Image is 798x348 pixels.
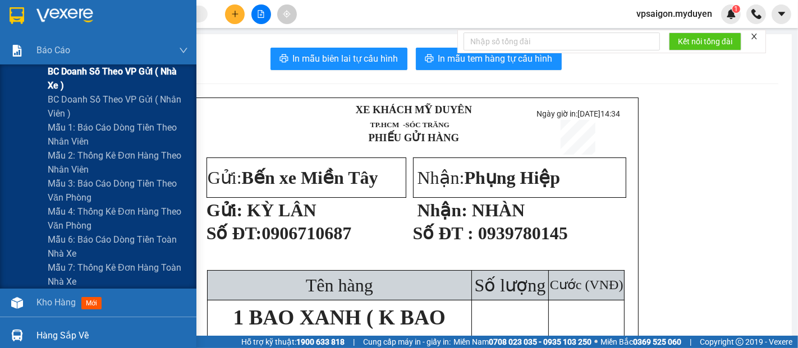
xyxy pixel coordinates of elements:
[81,297,102,309] span: mới
[179,46,188,55] span: down
[732,5,740,13] sup: 1
[690,336,691,348] span: |
[10,7,24,24] img: logo-vxr
[242,168,378,188] span: Bến xe Miền Tây
[669,33,741,50] button: Kết nối tổng đài
[416,48,562,70] button: printerIn mẫu tem hàng tự cấu hình
[48,261,188,289] span: Mẫu 7: Thống kê đơn hàng toàn nhà xe
[11,45,23,57] img: solution-icon
[279,54,288,64] span: printer
[353,336,355,348] span: |
[734,5,738,13] span: 1
[48,92,188,120] span: BC doanh số theo VP gửi ( nhân viên )
[751,9,762,19] img: phone-icon
[418,200,467,220] strong: Nhận:
[36,297,76,308] span: Kho hàng
[425,54,434,64] span: printer
[293,52,398,66] span: In mẫu biên lai tự cấu hình
[453,336,591,348] span: Miền Nam
[370,120,450,129] span: TP.HCM -SÓC TRĂNG
[418,168,561,188] span: Nhận:
[600,336,681,348] span: Miền Bắc
[678,35,732,48] span: Kết nối tổng đài
[577,109,620,118] span: [DATE]
[48,233,188,261] span: Mẫu 6: Báo cáo dòng tiền toàn nhà xe
[475,275,546,295] span: Số lượng
[72,39,163,50] strong: PHIẾU GỬI HÀNG
[363,336,451,348] span: Cung cấp máy in - giấy in:
[207,223,262,243] span: Số ĐT:
[5,69,94,111] span: Bến xe Miền Tây
[207,200,242,220] strong: Gửi:
[59,11,176,22] strong: XE KHÁCH MỸ DUYÊN
[270,48,407,70] button: printerIn mẫu biên lai tự cấu hình
[251,4,271,24] button: file-add
[627,7,721,21] span: vpsaigon.myduyen
[36,327,188,344] div: Hàng sắp về
[736,338,744,346] span: copyright
[48,205,188,233] span: Mẫu 4: Thống kê đơn hàng theo văn phòng
[74,27,153,36] span: TP.HCM -SÓC TRĂNG
[5,69,94,111] span: Gửi:
[550,277,623,292] span: Cước (VNĐ)
[231,10,239,18] span: plus
[368,132,459,143] strong: PHIẾU GỬI HÀNG
[464,33,660,50] input: Nhập số tổng đài
[277,4,297,24] button: aim
[36,43,70,57] span: Báo cáo
[633,337,681,346] strong: 0369 525 060
[262,223,351,243] span: 0906710687
[465,168,561,188] span: Phụng Hiệp
[750,33,758,40] span: close
[247,200,317,220] span: KỲ LÂN
[208,168,378,188] span: Gửi:
[225,4,245,24] button: plus
[478,223,568,243] span: 0939780145
[283,10,291,18] span: aim
[489,337,591,346] strong: 0708 023 035 - 0935 103 250
[726,9,736,19] img: icon-new-feature
[48,120,188,149] span: Mẫu 1: Báo cáo dòng tiền theo nhân viên
[777,9,787,19] span: caret-down
[296,337,345,346] strong: 1900 633 818
[11,297,23,309] img: warehouse-icon
[11,330,23,341] img: warehouse-icon
[600,109,620,118] span: 14:34
[413,223,474,243] strong: Số ĐT :
[356,104,473,115] strong: XE KHÁCH MỸ DUYÊN
[772,4,791,24] button: caret-down
[594,340,598,344] span: ⚪️
[257,10,265,18] span: file-add
[48,149,188,177] span: Mẫu 2: Thống kê đơn hàng theo nhân viên
[241,336,345,348] span: Hỗ trợ kỹ thuật:
[48,177,188,205] span: Mẫu 3: Báo cáo dòng tiền theo văn phòng
[529,109,628,118] p: Ngày giờ in:
[438,52,553,66] span: In mẫu tem hàng tự cấu hình
[472,200,525,220] span: NHÀN
[48,64,188,92] span: BC doanh số theo VP gửi ( nhà xe )
[306,275,373,295] span: Tên hàng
